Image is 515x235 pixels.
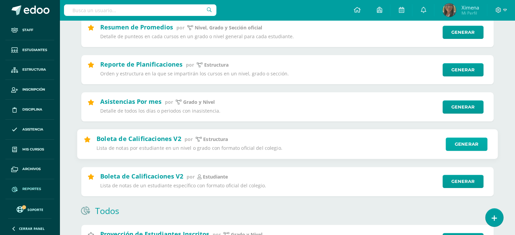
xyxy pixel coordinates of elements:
[100,60,183,68] h2: Reporte de Planificaciones
[22,127,43,132] span: Asistencia
[100,172,183,180] h2: Boleta de Calificaciones V2
[203,136,228,143] p: Estructura
[22,166,41,172] span: Archivos
[22,186,41,192] span: Reportes
[19,226,45,231] span: Cerrar panel
[22,67,46,72] span: Estructura
[100,97,162,105] h2: Asistencias Por mes
[100,23,173,31] h2: Resumen de Promedios
[5,100,54,120] a: Disciplina
[203,174,228,180] p: estudiante
[95,205,119,216] h1: Todos
[5,20,54,40] a: Staff
[165,99,173,105] span: por
[186,62,194,68] span: por
[185,136,193,142] span: por
[461,4,479,11] span: Ximena
[64,4,216,16] input: Busca un usuario...
[5,140,54,160] a: Mis cursos
[96,145,441,151] p: Lista de notas por estudiante en un nivel o grado con formato oficial del colegio.
[5,120,54,140] a: Asistencia
[183,99,215,105] p: Grado y Nivel
[443,26,484,39] a: Generar
[195,25,262,31] p: Nivel, Grado y Sección oficial
[100,71,438,77] p: Orden y estructura en la que se impartirán los cursos en un nivel, grado o sección.
[22,87,45,92] span: Inscripción
[100,33,438,40] p: Detalle de punteos en cada cursos en un grado o nivel general para cada estudiante.
[22,107,42,112] span: Disciplina
[22,27,33,33] span: Staff
[22,147,44,152] span: Mis cursos
[5,40,54,60] a: Estudiantes
[443,100,484,114] a: Generar
[446,138,487,151] a: Generar
[5,80,54,100] a: Inscripción
[443,3,456,17] img: d98bf3c1f642bb0fd1b79fad2feefc7b.png
[96,135,181,143] h2: Boleta de Calificaciones V2
[22,47,47,53] span: Estudiantes
[461,10,479,16] span: Mi Perfil
[5,179,54,199] a: Reportes
[5,159,54,179] a: Archivos
[443,175,484,188] a: Generar
[443,63,484,76] a: Generar
[100,183,438,189] p: Lista de notas de un estudiante específico con formato oficial del colegio.
[187,173,195,180] span: por
[176,24,185,31] span: por
[27,207,43,212] span: Soporte
[8,205,51,214] a: Soporte
[204,62,229,68] p: estructura
[100,108,438,114] p: Detalle de todos los días o periodos con inasistencia.
[5,60,54,80] a: Estructura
